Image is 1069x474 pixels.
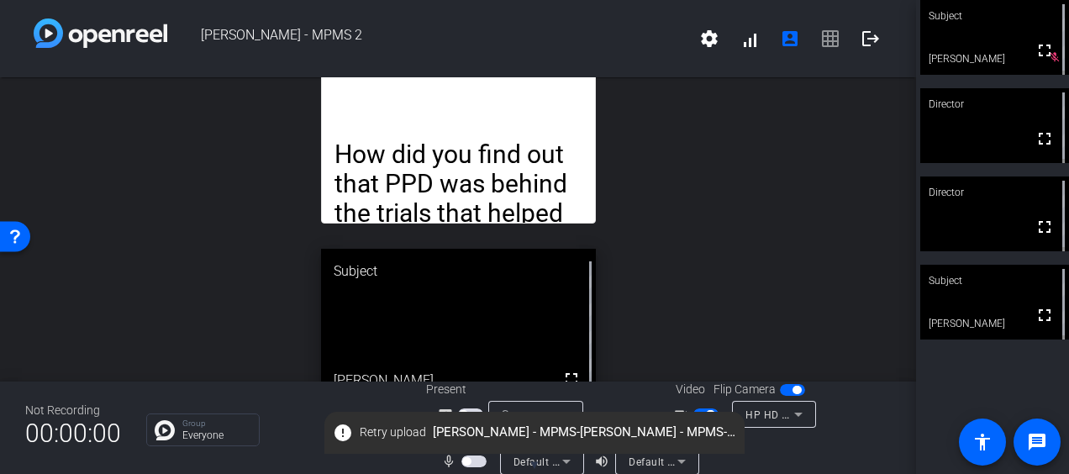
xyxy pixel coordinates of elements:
mat-icon: fullscreen [1035,217,1055,237]
mat-icon: message [1027,432,1047,452]
span: Default - Speakers (Realtek(R) Audio) [629,455,810,468]
mat-icon: account_box [780,29,800,49]
div: Present [426,381,594,398]
div: Not Recording [25,402,121,419]
img: Chat Icon [155,420,175,440]
span: Flip Camera [714,381,776,398]
mat-icon: screen_share_outline [438,404,458,424]
mat-icon: mic_none [441,451,461,471]
p: Everyone [182,430,250,440]
li: How did you find out that PPD was behind the trials that helped save your vision? [334,140,582,257]
span: [PERSON_NAME] - MPMS 2 [167,18,689,59]
div: Director [920,176,1069,208]
mat-icon: fullscreen [1035,129,1055,149]
mat-icon: volume_up [594,451,614,471]
span: Video [676,381,705,398]
span: Retry upload [360,424,426,441]
div: Director [920,88,1069,120]
button: signal_cellular_alt [729,18,770,59]
mat-icon: fullscreen [561,369,582,389]
mat-icon: logout [861,29,881,49]
p: Group [182,419,250,428]
mat-icon: fullscreen [1035,40,1055,61]
img: white-gradient.svg [34,18,167,48]
span: Source [502,408,540,421]
span: ▼ [529,457,541,472]
div: Subject [321,249,596,294]
mat-icon: settings [699,29,719,49]
mat-icon: error [333,423,353,443]
span: [PERSON_NAME] - MPMS-[PERSON_NAME] - MPMS-[PERSON_NAME]-Recording 1-2025-09-04-09-42-32-813-1.webm [324,418,745,448]
mat-icon: fullscreen [1035,305,1055,325]
span: 00:00:00 [25,413,121,454]
span: Default - Microphone (Realtek(R) Audio) [513,455,708,468]
mat-icon: videocam_outline [673,404,693,424]
div: Subject [920,265,1069,297]
mat-icon: accessibility [972,432,993,452]
span: HP HD Camera (04f2:b76b) [745,408,882,421]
